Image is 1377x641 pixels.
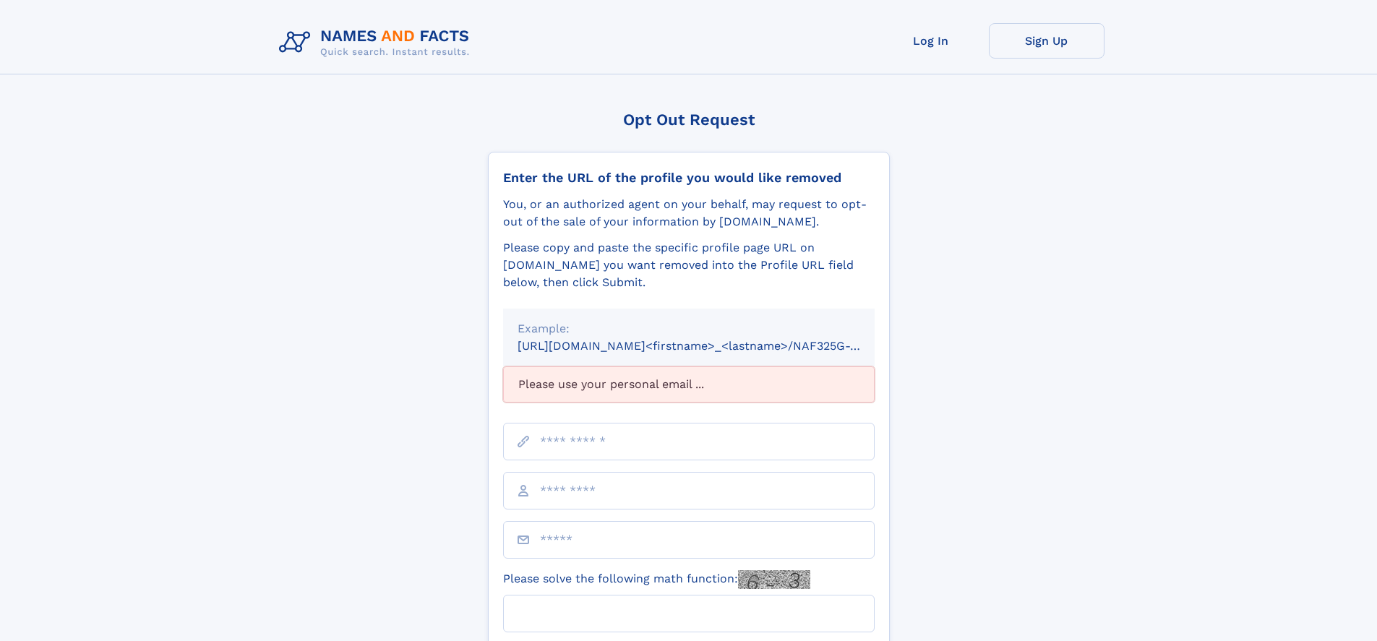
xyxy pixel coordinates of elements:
div: You, or an authorized agent on your behalf, may request to opt-out of the sale of your informatio... [503,196,875,231]
label: Please solve the following math function: [503,570,810,589]
a: Log In [873,23,989,59]
div: Enter the URL of the profile you would like removed [503,170,875,186]
a: Sign Up [989,23,1104,59]
div: Please copy and paste the specific profile page URL on [DOMAIN_NAME] you want removed into the Pr... [503,239,875,291]
img: Logo Names and Facts [273,23,481,62]
small: [URL][DOMAIN_NAME]<firstname>_<lastname>/NAF325G-xxxxxxxx [518,339,902,353]
div: Please use your personal email ... [503,366,875,403]
div: Opt Out Request [488,111,890,129]
div: Example: [518,320,860,337]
